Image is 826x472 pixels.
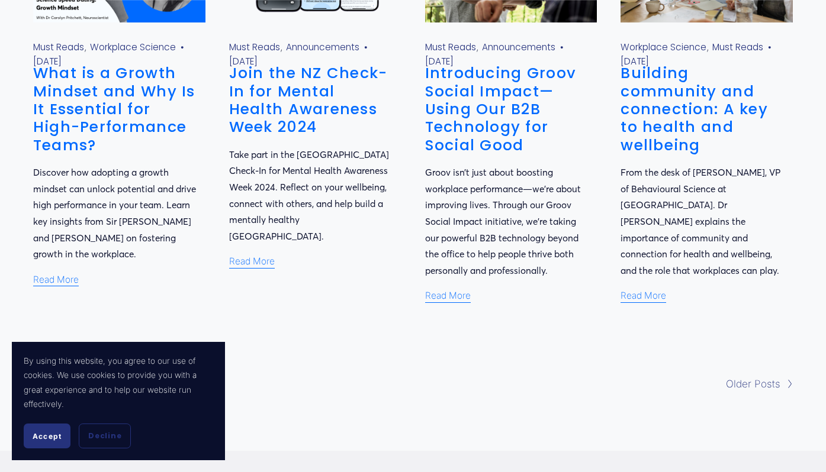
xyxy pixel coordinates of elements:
[33,59,62,64] time: [DATE]
[482,41,555,53] a: Announcements
[12,342,225,460] section: Cookie banner
[33,62,195,156] a: What is a Growth Mindset and Why Is It Essential for High-Performance Teams?
[621,279,666,305] a: Read More
[706,41,709,53] span: ,
[33,41,84,53] a: Must Reads
[425,62,577,156] a: Introducing Groov Social Impact—Using Our B2B Technology for Social Good
[229,244,275,270] a: Read More
[33,263,79,289] a: Read More
[425,41,476,53] a: Must Reads
[229,59,258,64] time: [DATE]
[621,59,649,64] time: [DATE]
[88,431,121,441] span: Decline
[425,279,471,305] a: Read More
[712,41,763,53] a: Must Reads
[425,59,454,64] time: [DATE]
[229,147,393,245] p: Take part in the [GEOGRAPHIC_DATA] Check-In for Mental Health Awareness Week 2024. Reflect on you...
[24,354,213,412] p: By using this website, you agree to our use of cookies. We use cookies to provide you with a grea...
[621,62,768,156] a: Building community and connection: A key to health and wellbeing
[621,164,784,279] p: From the desk of [PERSON_NAME], VP of Behavioural Science at [GEOGRAPHIC_DATA]. Dr [PERSON_NAME] ...
[229,62,388,137] a: Join the NZ Check-In for Mental Health Awareness Week 2024
[229,41,280,53] a: Must Reads
[24,423,70,448] button: Accept
[425,164,589,279] p: Groov isn’t just about boosting workplace performance—we’re about improving lives. Through our Gr...
[84,41,87,53] span: ,
[79,423,131,448] button: Decline
[33,164,197,263] p: Discover how adopting a growth mindset can unlock potential and drive high performance in your te...
[90,41,176,53] a: Workplace Science
[33,432,62,441] span: Accept
[413,375,793,393] a: Older Posts
[726,375,780,393] span: Older Posts
[476,41,479,53] span: ,
[621,41,706,53] a: Workplace Science
[286,41,359,53] a: Announcements
[280,41,283,53] span: ,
